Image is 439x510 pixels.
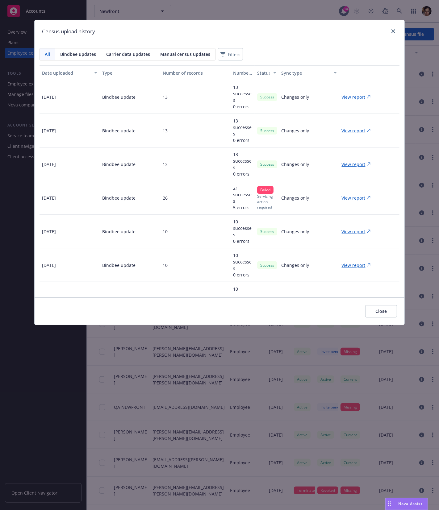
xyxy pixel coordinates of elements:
[218,48,243,60] button: Filters
[342,228,375,235] a: View report
[100,65,160,80] button: Type
[342,127,375,134] a: View report
[233,84,252,103] p: 13 successes
[163,161,168,168] p: 13
[257,93,277,101] div: Success
[342,94,375,100] a: View report
[365,305,397,317] button: Close
[42,70,90,76] div: Date uploaded
[233,272,252,278] p: 0 errors
[233,185,252,204] p: 21 successes
[233,118,252,137] p: 13 successes
[163,262,168,268] p: 10
[257,261,277,269] div: Success
[342,195,366,201] p: View report
[106,51,150,57] span: Carrier data updates
[60,51,96,57] span: Bindbee updates
[42,228,56,235] p: [DATE]
[257,127,277,135] div: Success
[45,51,50,57] span: All
[233,286,252,305] p: 10 successes
[228,51,240,58] span: Filters
[342,94,366,100] p: View report
[163,127,168,134] p: 13
[233,103,252,110] p: 0 errors
[40,65,100,80] button: Date uploaded
[255,65,279,80] button: Status
[342,127,366,134] p: View report
[102,228,136,235] p: Bindbee update
[163,228,168,235] p: 10
[163,195,168,201] p: 26
[233,238,252,244] p: 0 errors
[102,262,136,268] p: Bindbee update
[102,94,136,100] p: Bindbee update
[233,171,252,177] p: 0 errors
[160,65,231,80] button: Number of records
[233,252,252,272] p: 10 successes
[42,27,95,35] h1: Census upload history
[233,70,252,76] div: Number of successes/errors
[102,127,136,134] p: Bindbee update
[257,70,270,76] div: Status
[342,262,366,268] p: View report
[160,51,210,57] span: Manual census updates
[102,195,136,201] p: Bindbee update
[219,50,242,59] span: Filters
[42,161,56,168] p: [DATE]
[281,228,309,235] p: Changes only
[257,186,274,194] div: Failed
[342,228,366,235] p: View report
[233,137,252,143] p: 0 errors
[233,204,252,211] p: 5 errors
[342,161,366,168] p: View report
[163,70,228,76] div: Number of records
[102,70,157,76] div: Type
[342,161,375,168] a: View report
[257,160,277,168] div: Success
[233,218,252,238] p: 10 successes
[42,127,56,134] p: [DATE]
[281,127,309,134] p: Changes only
[42,94,56,100] p: [DATE]
[398,501,423,506] span: Nova Assist
[42,195,56,201] p: [DATE]
[163,94,168,100] p: 13
[281,195,309,201] p: Changes only
[231,65,255,80] button: Number of successes/errors
[257,228,277,235] div: Success
[281,70,330,76] div: Sync type
[342,195,375,201] a: View report
[385,498,428,510] button: Nova Assist
[281,262,309,268] p: Changes only
[102,161,136,168] p: Bindbee update
[257,194,276,209] p: Servicing action required
[281,94,309,100] p: Changes only
[42,262,56,268] p: [DATE]
[386,498,393,510] div: Drag to move
[279,65,339,80] button: Sync type
[281,161,309,168] p: Changes only
[233,151,252,171] p: 13 successes
[342,262,375,268] a: View report
[390,27,397,35] a: close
